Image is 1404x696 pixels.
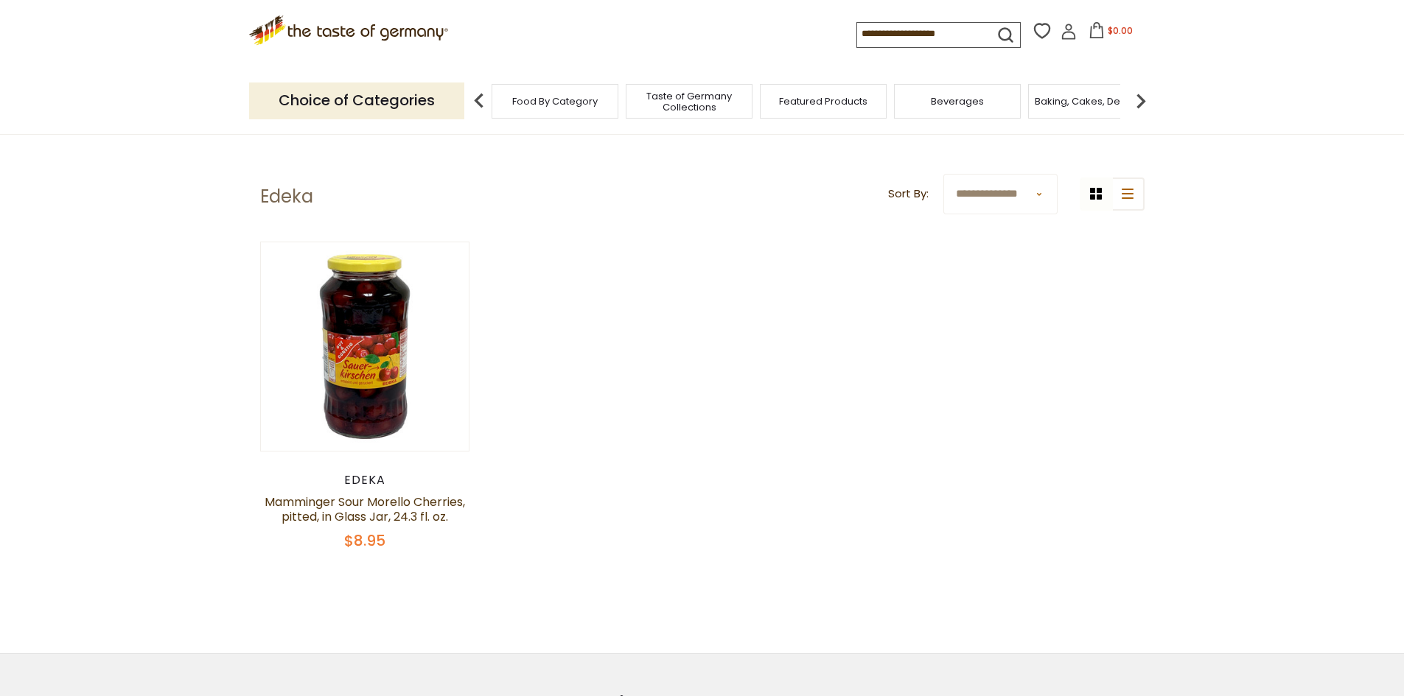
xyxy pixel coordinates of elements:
a: Baking, Cakes, Desserts [1035,96,1149,107]
div: Edeka [260,473,470,488]
p: Choice of Categories [249,82,464,119]
a: Featured Products [779,96,867,107]
a: Food By Category [512,96,598,107]
span: $0.00 [1108,24,1133,37]
img: Mamminger Sour Morello Cherries, pitted, in Glass Jar, 24.3 fl. oz. [261,242,469,451]
a: Taste of Germany Collections [630,91,748,113]
span: $8.95 [344,530,385,551]
h1: Edeka [260,186,313,208]
img: next arrow [1126,86,1156,116]
a: Mamminger Sour Morello Cherries, pitted, in Glass Jar, 24.3 fl. oz. [265,493,465,525]
label: Sort By: [888,185,929,203]
a: Beverages [931,96,984,107]
img: previous arrow [464,86,494,116]
button: $0.00 [1080,22,1142,44]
